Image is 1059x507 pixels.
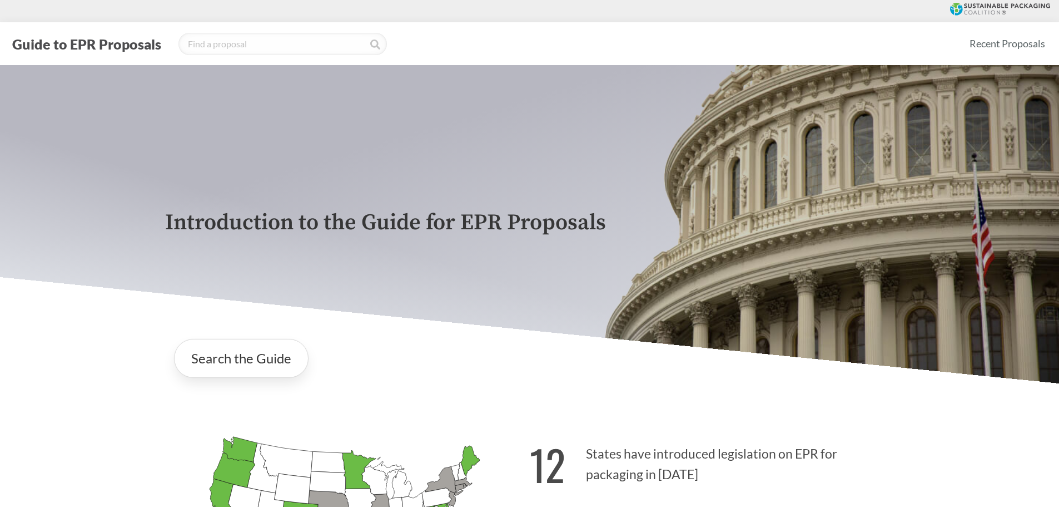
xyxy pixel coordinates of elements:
[174,339,309,378] a: Search the Guide
[530,427,894,495] p: States have introduced legislation on EPR for packaging in [DATE]
[530,434,565,495] strong: 12
[178,33,387,55] input: Find a proposal
[9,35,165,53] button: Guide to EPR Proposals
[964,31,1050,56] a: Recent Proposals
[165,210,894,235] p: Introduction to the Guide for EPR Proposals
